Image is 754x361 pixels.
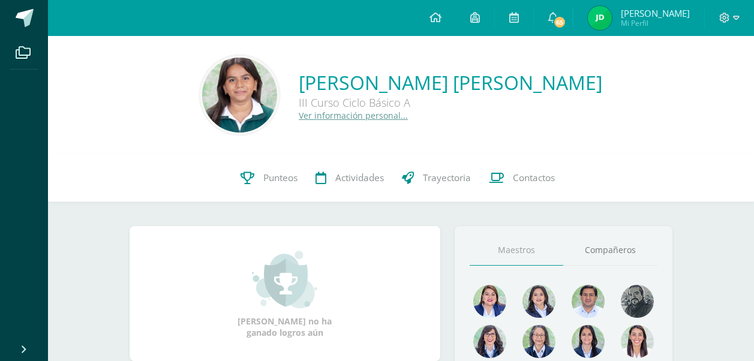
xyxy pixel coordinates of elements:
img: 68491b968eaf45af92dd3338bd9092c6.png [522,325,555,358]
a: Contactos [480,154,564,202]
div: III Curso Ciclo Básico A [299,95,602,110]
img: 38d188cc98c34aa903096de2d1c9671e.png [621,325,654,358]
img: achievement_small.png [252,249,317,309]
a: [PERSON_NAME] [PERSON_NAME] [299,70,602,95]
span: Mi Perfil [621,18,690,28]
img: 135afc2e3c36cc19cf7f4a6ffd4441d1.png [473,285,506,318]
span: Contactos [513,172,555,184]
span: Actividades [335,172,384,184]
img: b1da893d1b21f2b9f45fcdf5240f8abd.png [473,325,506,358]
div: [PERSON_NAME] no ha ganado logros aún [225,249,345,338]
span: Punteos [263,172,298,184]
img: 47bb5cb671f55380063b8448e82fec5d.png [588,6,612,30]
span: 65 [553,16,566,29]
a: Compañeros [563,235,657,266]
img: 85837cf9bcc08a7effdea65e4cf282c3.png [202,58,277,133]
a: Trayectoria [393,154,480,202]
a: Ver información personal... [299,110,408,121]
span: Trayectoria [423,172,471,184]
span: [PERSON_NAME] [621,7,690,19]
img: 45e5189d4be9c73150df86acb3c68ab9.png [522,285,555,318]
img: 4179e05c207095638826b52d0d6e7b97.png [621,285,654,318]
a: Actividades [307,154,393,202]
img: d4e0c534ae446c0d00535d3bb96704e9.png [572,325,605,358]
a: Punteos [232,154,307,202]
a: Maestros [470,235,564,266]
img: 1e7bfa517bf798cc96a9d855bf172288.png [572,285,605,318]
